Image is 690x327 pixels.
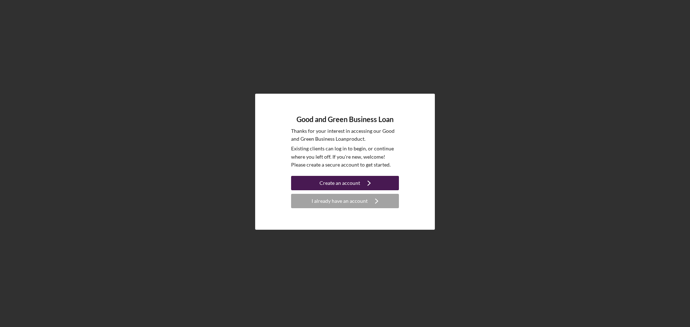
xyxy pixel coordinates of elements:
[291,127,399,143] p: Thanks for your interest in accessing our Good and Green Business Loan product.
[291,145,399,169] p: Existing clients can log in to begin, or continue where you left off. If you're new, welcome! Ple...
[319,176,360,190] div: Create an account
[312,194,368,208] div: I already have an account
[291,176,399,190] button: Create an account
[291,194,399,208] button: I already have an account
[296,115,394,123] h4: Good and Green Business Loan
[291,176,399,192] a: Create an account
